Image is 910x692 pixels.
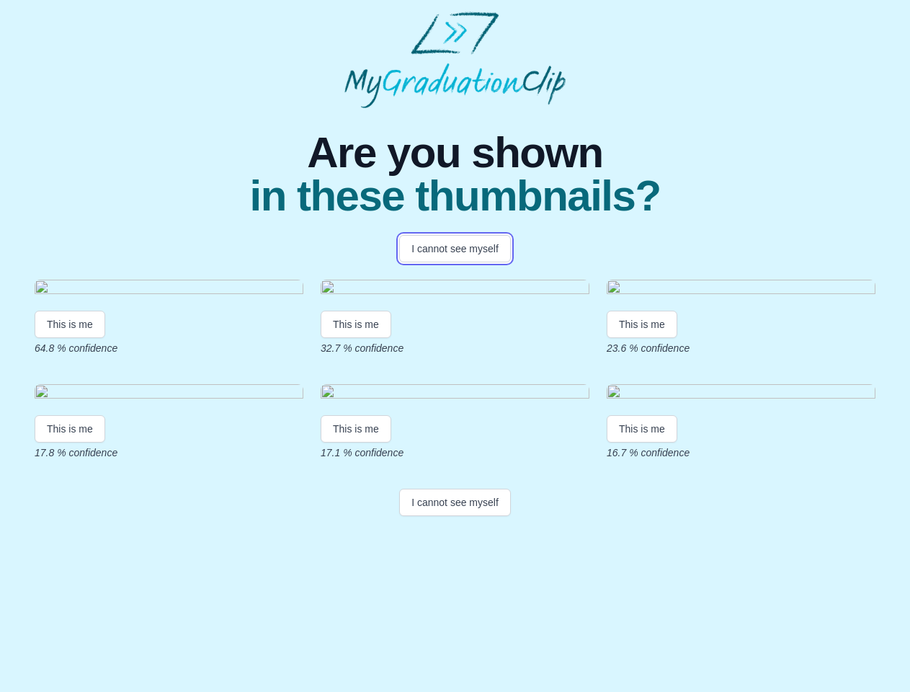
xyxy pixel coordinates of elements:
[321,445,589,460] p: 17.1 % confidence
[607,311,677,338] button: This is me
[35,341,303,355] p: 64.8 % confidence
[35,384,303,404] img: aa9ecf5adf99f98ea9d9f2eae2e6d9c27908e6b6.gif
[321,384,589,404] img: 4d71e9b4aa2ede1bf308a3173ccf735b4e2eb26a.gif
[321,341,589,355] p: 32.7 % confidence
[607,415,677,443] button: This is me
[344,12,566,108] img: MyGraduationClip
[321,280,589,299] img: ff8082f52401e0df7bf04233a5dccd8d75fc6314.gif
[35,280,303,299] img: 7cd4d9275b94ecc2bb82ac48f1bfb7465ac16758.gif
[607,384,875,404] img: af9f11d009e674e1d78a973300f636920cb84c55.gif
[321,311,391,338] button: This is me
[399,489,511,516] button: I cannot see myself
[607,280,875,299] img: 8980a94e858e03f333fc91663c38e1aecd038ea6.gif
[35,415,105,443] button: This is me
[607,341,875,355] p: 23.6 % confidence
[249,131,660,174] span: Are you shown
[607,445,875,460] p: 16.7 % confidence
[35,445,303,460] p: 17.8 % confidence
[249,174,660,218] span: in these thumbnails?
[35,311,105,338] button: This is me
[321,415,391,443] button: This is me
[399,235,511,262] button: I cannot see myself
